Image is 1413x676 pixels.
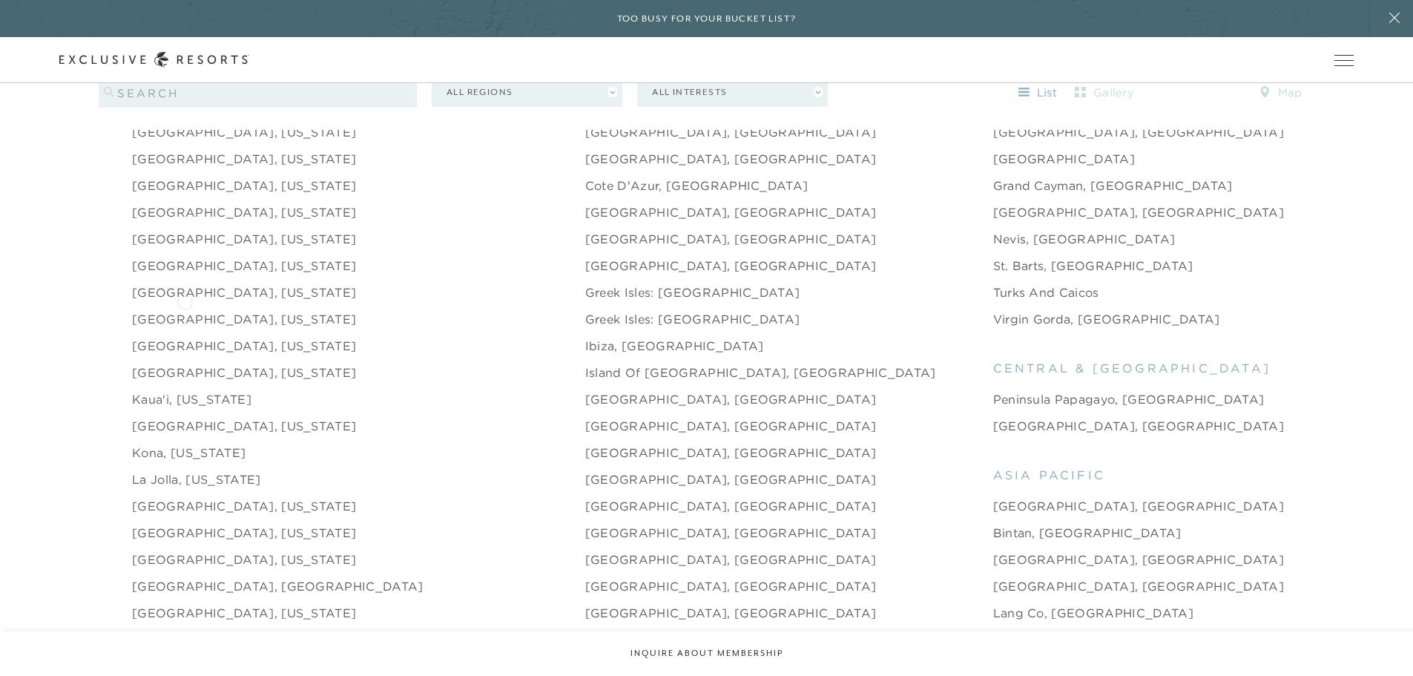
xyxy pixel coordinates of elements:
[993,390,1265,408] a: Peninsula Papagayo, [GEOGRAPHIC_DATA]
[993,524,1182,542] a: Bintan, [GEOGRAPHIC_DATA]
[1004,81,1071,105] button: list
[585,417,877,435] a: [GEOGRAPHIC_DATA], [GEOGRAPHIC_DATA]
[993,631,1285,649] a: [GEOGRAPHIC_DATA], [GEOGRAPHIC_DATA]
[132,150,356,168] a: [GEOGRAPHIC_DATA], [US_STATE]
[585,257,877,275] a: [GEOGRAPHIC_DATA], [GEOGRAPHIC_DATA]
[993,577,1285,595] a: [GEOGRAPHIC_DATA], [GEOGRAPHIC_DATA]
[585,283,800,301] a: Greek Isles: [GEOGRAPHIC_DATA]
[132,577,424,595] a: [GEOGRAPHIC_DATA], [GEOGRAPHIC_DATA]
[993,551,1285,568] a: [GEOGRAPHIC_DATA], [GEOGRAPHIC_DATA]
[132,551,356,568] a: [GEOGRAPHIC_DATA], [US_STATE]
[993,203,1285,221] a: [GEOGRAPHIC_DATA], [GEOGRAPHIC_DATA]
[132,257,356,275] a: [GEOGRAPHIC_DATA], [US_STATE]
[993,359,1271,377] span: central & [GEOGRAPHIC_DATA]
[993,150,1135,168] a: [GEOGRAPHIC_DATA]
[585,150,877,168] a: [GEOGRAPHIC_DATA], [GEOGRAPHIC_DATA]
[132,310,356,328] a: [GEOGRAPHIC_DATA], [US_STATE]
[1071,81,1138,105] button: gallery
[132,203,356,221] a: [GEOGRAPHIC_DATA], [US_STATE]
[993,257,1193,275] a: St. Barts, [GEOGRAPHIC_DATA]
[585,123,877,141] a: [GEOGRAPHIC_DATA], [GEOGRAPHIC_DATA]
[132,123,356,141] a: [GEOGRAPHIC_DATA], [US_STATE]
[132,390,251,408] a: Kaua'i, [US_STATE]
[993,466,1105,484] span: asia pacific
[585,310,800,328] a: Greek Isles: [GEOGRAPHIC_DATA]
[132,470,260,488] a: La Jolla, [US_STATE]
[585,577,877,595] a: [GEOGRAPHIC_DATA], [GEOGRAPHIC_DATA]
[585,203,877,221] a: [GEOGRAPHIC_DATA], [GEOGRAPHIC_DATA]
[993,230,1176,248] a: Nevis, [GEOGRAPHIC_DATA]
[585,337,764,355] a: Ibiza, [GEOGRAPHIC_DATA]
[585,497,877,515] a: [GEOGRAPHIC_DATA], [GEOGRAPHIC_DATA]
[99,78,417,108] input: search
[585,604,877,622] a: [GEOGRAPHIC_DATA], [GEOGRAPHIC_DATA]
[993,123,1285,141] a: [GEOGRAPHIC_DATA], [GEOGRAPHIC_DATA]
[585,364,936,381] a: Island of [GEOGRAPHIC_DATA], [GEOGRAPHIC_DATA]
[132,497,356,515] a: [GEOGRAPHIC_DATA], [US_STATE]
[132,337,356,355] a: [GEOGRAPHIC_DATA], [US_STATE]
[993,497,1285,515] a: [GEOGRAPHIC_DATA], [GEOGRAPHIC_DATA]
[585,177,808,194] a: Cote d'Azur, [GEOGRAPHIC_DATA]
[1014,320,1413,676] iframe: Qualified Messenger
[585,470,877,488] a: [GEOGRAPHIC_DATA], [GEOGRAPHIC_DATA]
[132,417,356,435] a: [GEOGRAPHIC_DATA], [US_STATE]
[432,78,622,107] button: All Regions
[132,283,356,301] a: [GEOGRAPHIC_DATA], [US_STATE]
[132,364,356,381] a: [GEOGRAPHIC_DATA], [US_STATE]
[585,551,877,568] a: [GEOGRAPHIC_DATA], [GEOGRAPHIC_DATA]
[132,524,356,542] a: [GEOGRAPHIC_DATA], [US_STATE]
[1248,81,1314,105] button: map
[585,631,877,649] a: [GEOGRAPHIC_DATA], [GEOGRAPHIC_DATA]
[617,12,797,26] h6: Too busy for your bucket list?
[1334,55,1354,65] button: Open navigation
[585,444,877,462] a: [GEOGRAPHIC_DATA], [GEOGRAPHIC_DATA]
[585,390,877,408] a: [GEOGRAPHIC_DATA], [GEOGRAPHIC_DATA]
[585,524,877,542] a: [GEOGRAPHIC_DATA], [GEOGRAPHIC_DATA]
[993,177,1233,194] a: Grand Cayman, [GEOGRAPHIC_DATA]
[132,230,356,248] a: [GEOGRAPHIC_DATA], [US_STATE]
[132,444,246,462] a: Kona, [US_STATE]
[993,310,1220,328] a: Virgin Gorda, [GEOGRAPHIC_DATA]
[585,230,877,248] a: [GEOGRAPHIC_DATA], [GEOGRAPHIC_DATA]
[637,78,828,107] button: All Interests
[993,604,1193,622] a: Lang Co, [GEOGRAPHIC_DATA]
[993,417,1285,435] a: [GEOGRAPHIC_DATA], [GEOGRAPHIC_DATA]
[132,177,356,194] a: [GEOGRAPHIC_DATA], [US_STATE]
[132,631,356,649] a: [GEOGRAPHIC_DATA], [US_STATE]
[132,604,356,622] a: [GEOGRAPHIC_DATA], [US_STATE]
[993,283,1099,301] a: Turks and Caicos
